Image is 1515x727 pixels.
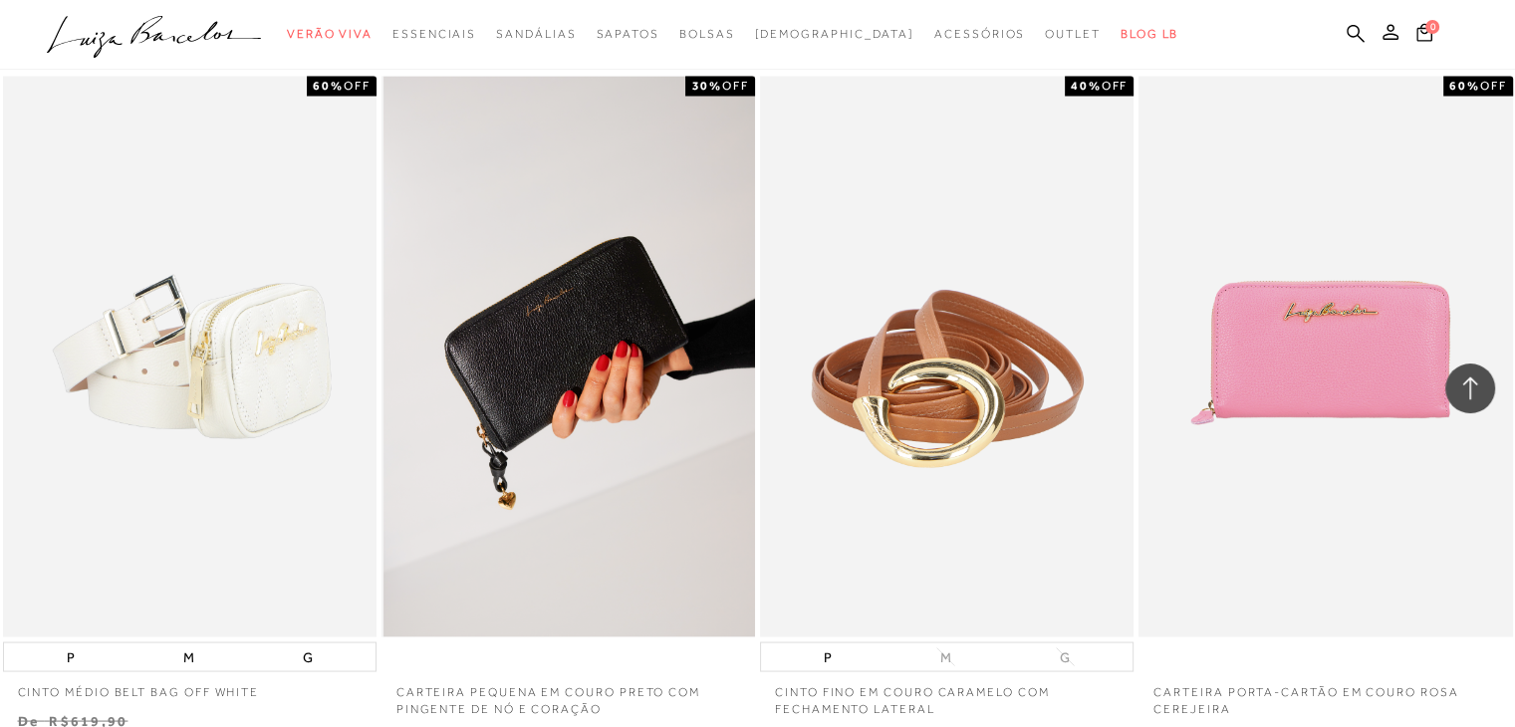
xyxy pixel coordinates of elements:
[679,16,735,53] a: categoryNavScreenReaderText
[754,27,914,41] span: [DEMOGRAPHIC_DATA]
[287,27,373,41] span: Verão Viva
[1071,79,1102,93] strong: 40%
[596,27,658,41] span: Sapatos
[3,671,377,700] a: CINTO MÉDIO BELT BAG OFF WHITE
[1121,16,1178,53] a: BLOG LB
[5,79,375,633] img: CINTO MÉDIO BELT BAG OFF WHITE
[344,79,371,93] span: OFF
[392,16,476,53] a: categoryNavScreenReaderText
[297,642,319,670] button: G
[762,79,1132,633] img: CINTO FINO EM COURO CARAMELO COM FECHAMENTO LATERAL
[383,79,753,633] a: CARTEIRA PEQUENA EM COURO PRETO COM PINGENTE DE NÓ E CORAÇÃO
[313,79,344,93] strong: 60%
[61,642,81,670] button: P
[754,16,914,53] a: noSubCategoriesText
[691,79,722,93] strong: 30%
[383,76,755,636] img: CARTEIRA PEQUENA EM COURO PRETO COM PINGENTE DE NÓ E CORAÇÃO
[5,79,375,633] a: CINTO MÉDIO BELT BAG OFF WHITE CINTO MÉDIO BELT BAG OFF WHITE
[392,27,476,41] span: Essenciais
[722,79,749,93] span: OFF
[381,671,755,717] a: CARTEIRA PEQUENA EM COURO PRETO COM PINGENTE DE NÓ E CORAÇÃO
[177,642,200,670] button: M
[596,16,658,53] a: categoryNavScreenReaderText
[496,16,576,53] a: categoryNavScreenReaderText
[1045,27,1101,41] span: Outlet
[1101,79,1128,93] span: OFF
[1140,79,1510,633] a: CARTEIRA PORTA-CARTÃO EM COURO ROSA CEREJEIRA CARTEIRA PORTA-CARTÃO EM COURO ROSA CEREJEIRA
[818,642,838,670] button: P
[760,671,1134,717] a: CINTO FINO EM COURO CARAMELO COM FECHAMENTO LATERAL
[1140,79,1510,633] img: CARTEIRA PORTA-CARTÃO EM COURO ROSA CEREJEIRA
[1449,79,1480,93] strong: 60%
[1121,27,1178,41] span: BLOG LB
[1045,16,1101,53] a: categoryNavScreenReaderText
[934,27,1025,41] span: Acessórios
[934,16,1025,53] a: categoryNavScreenReaderText
[934,647,957,666] button: M
[287,16,373,53] a: categoryNavScreenReaderText
[1425,20,1439,34] span: 0
[679,27,735,41] span: Bolsas
[1054,647,1076,666] button: G
[1138,671,1512,717] a: CARTEIRA PORTA-CARTÃO EM COURO ROSA CEREJEIRA
[496,27,576,41] span: Sandálias
[762,79,1132,633] a: CINTO FINO EM COURO CARAMELO COM FECHAMENTO LATERAL CINTO FINO EM COURO CARAMELO COM FECHAMENTO L...
[1410,22,1438,49] button: 0
[1480,79,1507,93] span: OFF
